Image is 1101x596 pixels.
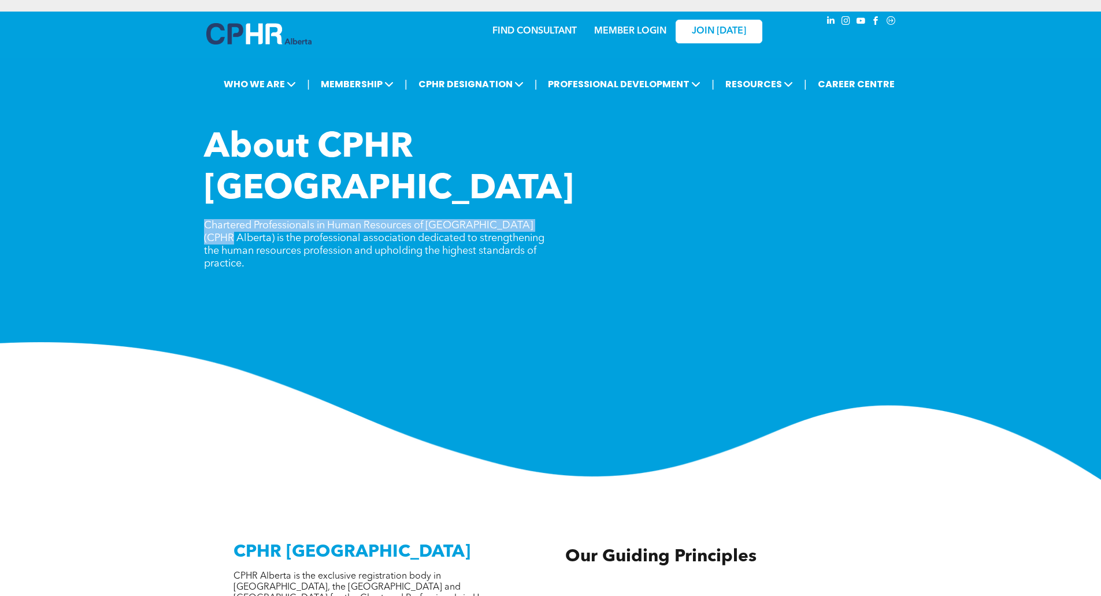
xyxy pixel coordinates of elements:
span: MEMBERSHIP [317,73,397,95]
a: CAREER CENTRE [814,73,898,95]
span: Chartered Professionals in Human Resources of [GEOGRAPHIC_DATA] (CPHR Alberta) is the professiona... [204,220,544,269]
span: CPHR [GEOGRAPHIC_DATA] [233,543,470,561]
a: JOIN [DATE] [676,20,762,43]
a: FIND CONSULTANT [492,27,577,36]
a: MEMBER LOGIN [594,27,666,36]
span: Our Guiding Principles [565,548,757,565]
span: PROFESSIONAL DEVELOPMENT [544,73,704,95]
li: | [535,72,537,96]
a: youtube [855,14,868,30]
li: | [405,72,407,96]
a: Social network [885,14,898,30]
li: | [307,72,310,96]
span: RESOURCES [722,73,796,95]
li: | [711,72,714,96]
li: | [804,72,807,96]
a: instagram [840,14,852,30]
a: facebook [870,14,883,30]
span: WHO WE ARE [220,73,299,95]
span: JOIN [DATE] [692,26,746,37]
span: CPHR DESIGNATION [415,73,527,95]
img: A blue and white logo for cp alberta [206,23,312,45]
span: About CPHR [GEOGRAPHIC_DATA] [204,131,574,207]
a: linkedin [825,14,837,30]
